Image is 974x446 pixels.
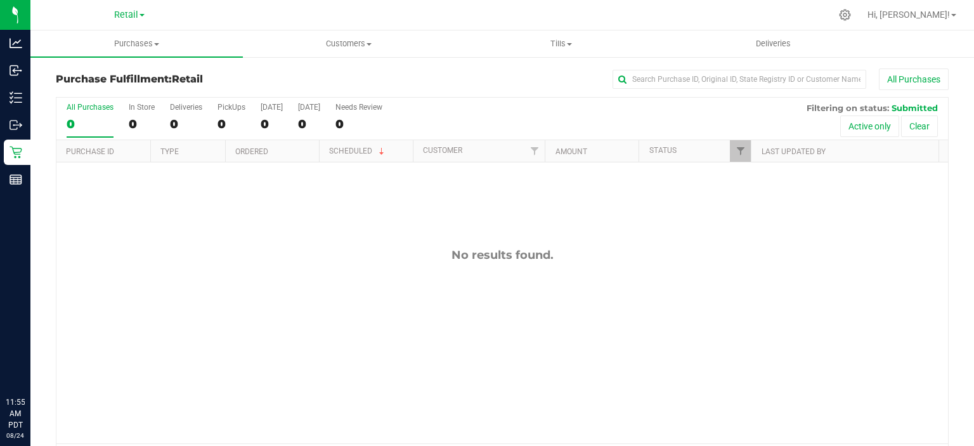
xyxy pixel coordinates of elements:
[555,147,587,156] a: Amount
[218,117,245,131] div: 0
[218,103,245,112] div: PickUps
[335,103,382,112] div: Needs Review
[762,147,826,156] a: Last Updated By
[892,103,938,113] span: Submitted
[739,38,808,49] span: Deliveries
[6,431,25,440] p: 08/24
[10,146,22,159] inline-svg: Retail
[335,117,382,131] div: 0
[10,173,22,186] inline-svg: Reports
[172,73,203,85] span: Retail
[13,344,51,383] iframe: Resource center
[114,10,138,20] span: Retail
[298,117,320,131] div: 0
[867,10,950,20] span: Hi, [PERSON_NAME]!
[30,38,243,49] span: Purchases
[613,70,866,89] input: Search Purchase ID, Original ID, State Registry ID or Customer Name...
[129,103,155,112] div: In Store
[840,115,899,137] button: Active only
[456,38,667,49] span: Tills
[807,103,889,113] span: Filtering on status:
[901,115,938,137] button: Clear
[66,147,114,156] a: Purchase ID
[67,117,114,131] div: 0
[170,103,202,112] div: Deliveries
[6,397,25,431] p: 11:55 AM PDT
[879,69,949,90] button: All Purchases
[10,37,22,49] inline-svg: Analytics
[730,140,751,162] a: Filter
[423,146,462,155] a: Customer
[56,74,353,85] h3: Purchase Fulfillment:
[30,30,243,57] a: Purchases
[67,103,114,112] div: All Purchases
[261,117,283,131] div: 0
[129,117,155,131] div: 0
[160,147,179,156] a: Type
[329,147,387,155] a: Scheduled
[10,91,22,104] inline-svg: Inventory
[524,140,545,162] a: Filter
[10,64,22,77] inline-svg: Inbound
[243,30,455,57] a: Customers
[243,38,455,49] span: Customers
[649,146,677,155] a: Status
[298,103,320,112] div: [DATE]
[667,30,880,57] a: Deliveries
[170,117,202,131] div: 0
[261,103,283,112] div: [DATE]
[455,30,668,57] a: Tills
[235,147,268,156] a: Ordered
[56,248,948,262] div: No results found.
[837,9,853,21] div: Manage settings
[10,119,22,131] inline-svg: Outbound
